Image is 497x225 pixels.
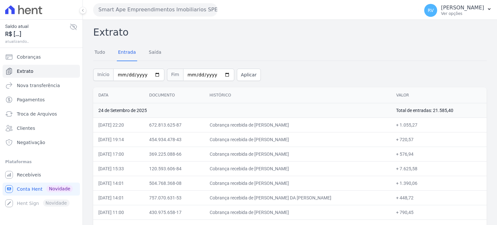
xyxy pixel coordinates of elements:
[17,186,42,192] span: Conta Hent
[148,44,163,61] a: Saída
[17,111,57,117] span: Troca de Arquivos
[391,176,487,190] td: + 1.390,06
[3,168,80,181] a: Recebíveis
[441,5,484,11] p: [PERSON_NAME]
[5,23,70,30] span: Saldo atual
[93,118,144,132] td: [DATE] 22:20
[144,176,204,190] td: 504.768.368-08
[204,132,391,147] td: Cobrança recebida de [PERSON_NAME]
[3,136,80,149] a: Negativação
[204,176,391,190] td: Cobrança recebida de [PERSON_NAME]
[391,190,487,205] td: + 448,72
[3,65,80,78] a: Extrato
[17,54,41,60] span: Cobranças
[93,176,144,190] td: [DATE] 14:01
[204,87,391,103] th: Histórico
[93,25,487,39] h2: Extrato
[93,147,144,161] td: [DATE] 17:00
[144,87,204,103] th: Documento
[237,69,261,81] button: Aplicar
[17,82,60,89] span: Nova transferência
[204,147,391,161] td: Cobrança recebida de [PERSON_NAME]
[144,132,204,147] td: 454.934.478-43
[204,190,391,205] td: Cobrança recebida de [PERSON_NAME] DA [PERSON_NAME]
[391,118,487,132] td: + 1.055,27
[93,103,391,118] td: 24 de Setembro de 2025
[144,147,204,161] td: 369.225.088-66
[5,51,77,210] nav: Sidebar
[3,51,80,63] a: Cobranças
[428,8,434,13] span: RV
[3,122,80,135] a: Clientes
[17,172,41,178] span: Recebíveis
[17,68,33,74] span: Extrato
[419,1,497,19] button: RV [PERSON_NAME] Ver opções
[46,185,73,192] span: Novidade
[391,87,487,103] th: Valor
[117,44,137,61] a: Entrada
[391,132,487,147] td: + 720,57
[144,118,204,132] td: 672.813.625-87
[3,107,80,120] a: Troca de Arquivos
[93,44,106,61] a: Tudo
[93,3,217,16] button: Smart Ape Empreendimentos Imobiliarios SPE LTDA
[17,96,45,103] span: Pagamentos
[391,205,487,219] td: + 790,45
[391,103,487,118] td: Total de entradas: 21.585,40
[167,69,183,81] span: Fim
[3,79,80,92] a: Nova transferência
[5,30,70,39] span: R$ [...]
[5,39,70,44] span: atualizando...
[93,87,144,103] th: Data
[391,161,487,176] td: + 7.625,58
[93,69,113,81] span: Início
[93,161,144,176] td: [DATE] 15:33
[204,118,391,132] td: Cobrança recebida de [PERSON_NAME]
[3,93,80,106] a: Pagamentos
[5,158,77,166] div: Plataformas
[204,161,391,176] td: Cobrança recebida de [PERSON_NAME]
[17,125,35,131] span: Clientes
[93,190,144,205] td: [DATE] 14:01
[93,205,144,219] td: [DATE] 11:00
[204,205,391,219] td: Cobrança recebida de [PERSON_NAME]
[144,190,204,205] td: 757.070.631-53
[144,161,204,176] td: 120.593.606-84
[441,11,484,16] p: Ver opções
[93,132,144,147] td: [DATE] 19:14
[144,205,204,219] td: 430.975.658-17
[391,147,487,161] td: + 576,94
[3,183,80,196] a: Conta Hent Novidade
[17,139,45,146] span: Negativação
